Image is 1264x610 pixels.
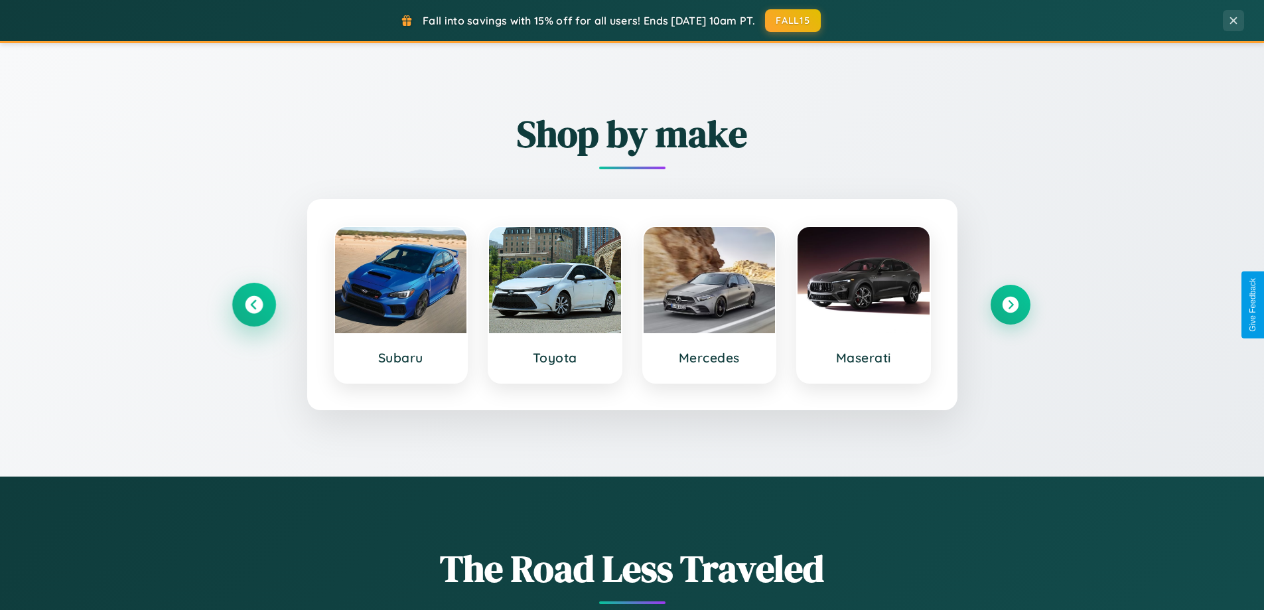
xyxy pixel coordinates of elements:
[765,9,821,32] button: FALL15
[348,350,454,366] h3: Subaru
[1248,278,1257,332] div: Give Feedback
[423,14,755,27] span: Fall into savings with 15% off for all users! Ends [DATE] 10am PT.
[234,543,1030,594] h1: The Road Less Traveled
[811,350,916,366] h3: Maserati
[502,350,608,366] h3: Toyota
[234,108,1030,159] h2: Shop by make
[657,350,762,366] h3: Mercedes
